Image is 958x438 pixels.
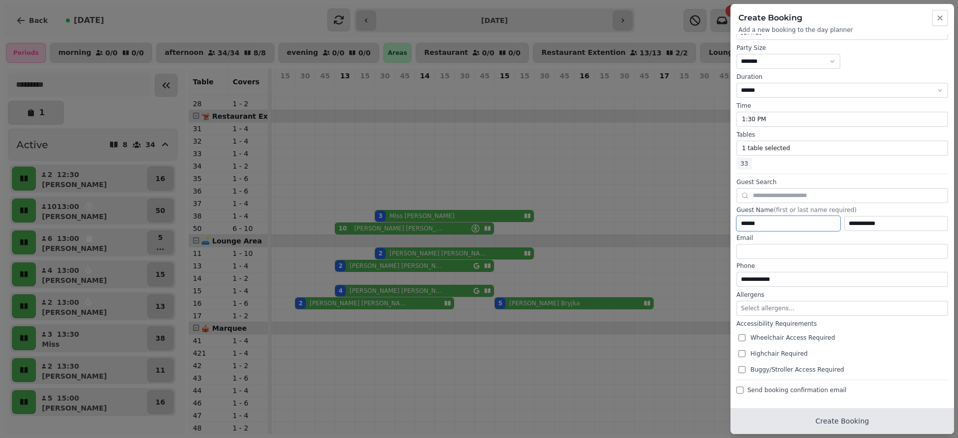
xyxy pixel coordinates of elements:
[738,26,946,34] p: Add a new booking to the day planner
[736,158,752,170] span: 33
[736,234,948,242] label: Email
[736,387,743,394] input: Send booking confirmation email
[738,334,745,341] input: Wheelchair Access Required
[736,141,948,156] button: 1 table selected
[738,350,745,357] input: Highchair Required
[736,320,948,328] label: Accessibility Requirements
[736,102,948,110] label: Time
[738,366,745,373] input: Buggy/Stroller Access Required
[736,291,948,299] label: Allergens
[741,305,794,312] span: Select allergens...
[750,366,844,374] span: Buggy/Stroller Access Required
[736,178,948,186] label: Guest Search
[736,73,948,81] label: Duration
[736,131,948,139] label: Tables
[750,334,835,342] span: Wheelchair Access Required
[736,262,948,270] label: Phone
[773,207,856,214] span: (first or last name required)
[736,206,948,214] label: Guest Name
[736,44,840,52] label: Party Size
[730,408,954,434] button: Create Booking
[736,301,948,316] button: Select allergens...
[750,350,808,358] span: Highchair Required
[738,12,946,24] h2: Create Booking
[747,386,846,394] span: Send booking confirmation email
[736,112,948,127] button: 1:30 PM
